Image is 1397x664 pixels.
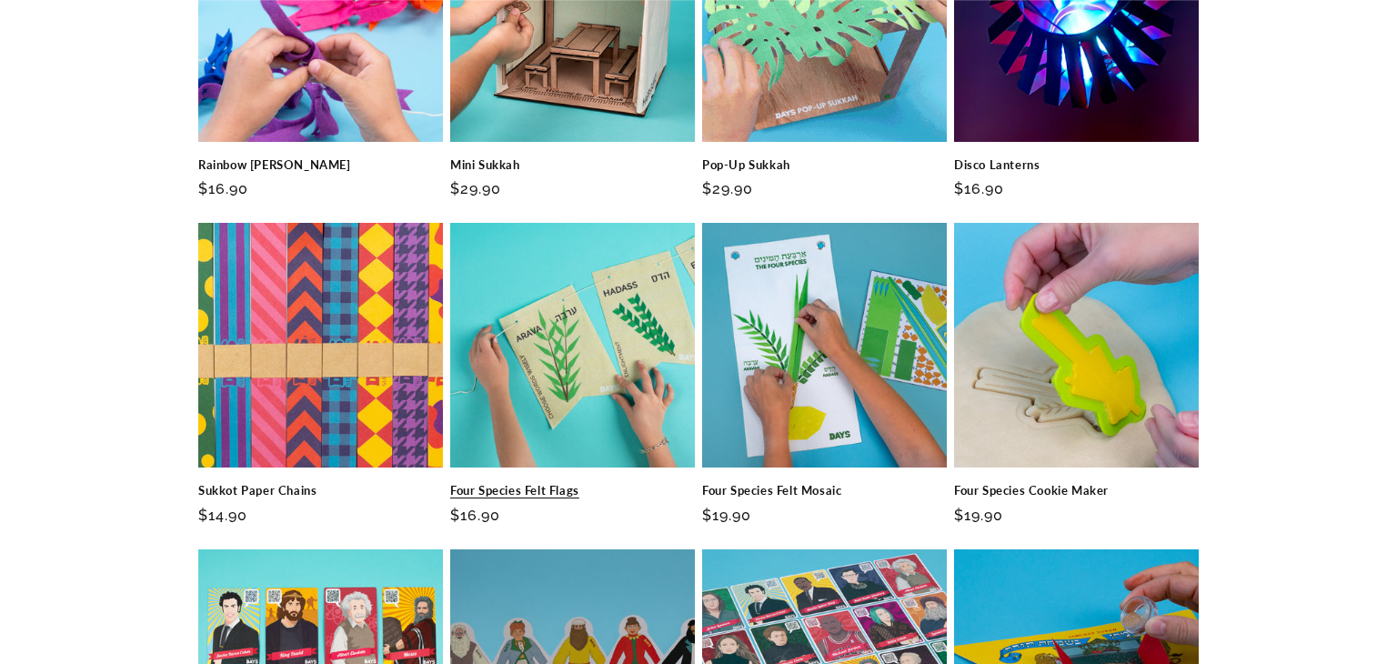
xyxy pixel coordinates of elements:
a: Rainbow [PERSON_NAME] [198,157,443,173]
a: Four Species Cookie Maker [954,483,1199,498]
a: Four Species Felt Mosaic [702,483,947,498]
a: Mini Sukkah [450,157,695,173]
a: Pop-Up Sukkah [702,157,947,173]
a: Four Species Felt Flags [450,483,695,498]
a: Disco Lanterns [954,157,1199,173]
a: Sukkot Paper Chains [198,483,443,498]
